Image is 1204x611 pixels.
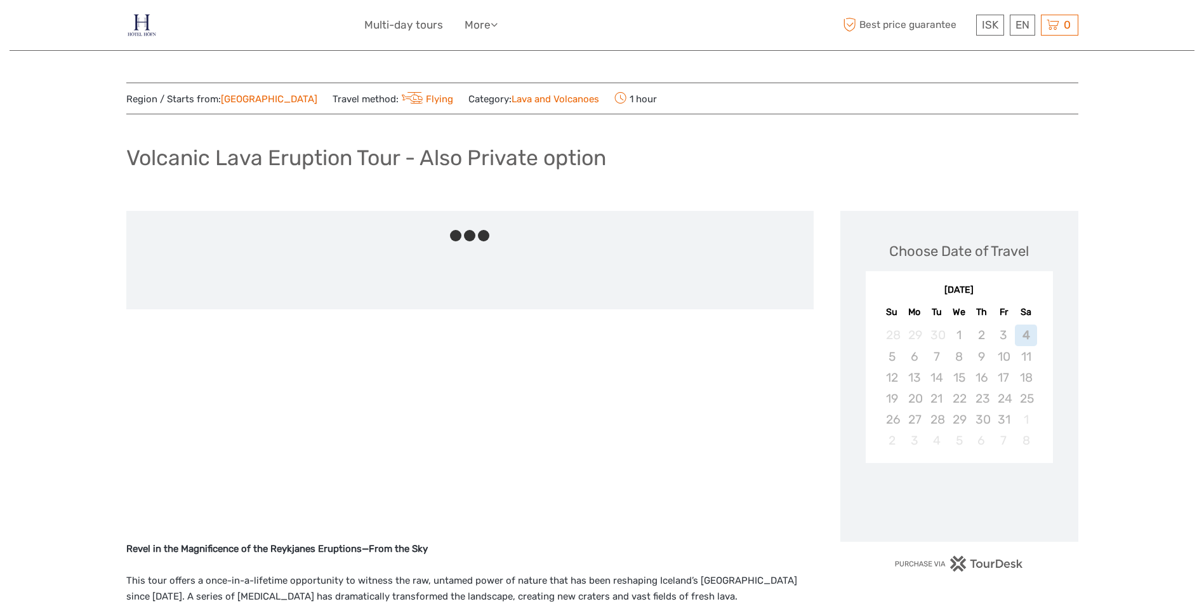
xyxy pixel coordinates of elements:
div: Not available Sunday, October 12th, 2025 [881,367,903,388]
div: Sa [1015,304,1037,321]
div: Not available Sunday, October 5th, 2025 [881,346,903,367]
span: Region / Starts from: [126,93,317,106]
img: 686-49135f22-265b-4450-95ba-bc28a5d02e86_logo_small.jpg [126,10,157,41]
div: Not available Saturday, October 18th, 2025 [1015,367,1037,388]
div: Not available Wednesday, October 1st, 2025 [948,325,970,346]
span: 0 [1062,18,1073,31]
div: We [948,304,970,321]
div: Not available Saturday, November 1st, 2025 [1015,409,1037,430]
strong: Revel in the Magnificence of the Reykjanes Eruptions—From the Sky [126,543,428,554]
div: Not available Friday, October 17th, 2025 [993,367,1015,388]
div: Not available Thursday, October 9th, 2025 [970,346,993,367]
span: Travel method: [333,90,454,107]
div: Not available Tuesday, October 14th, 2025 [925,367,948,388]
a: [GEOGRAPHIC_DATA] [221,93,317,105]
span: ISK [982,18,998,31]
div: Mo [903,304,925,321]
div: Not available Friday, October 3rd, 2025 [993,325,1015,346]
a: Flying [399,93,454,105]
img: PurchaseViaTourDesk.png [894,556,1023,572]
div: Not available Wednesday, November 5th, 2025 [948,430,970,451]
div: Not available Wednesday, October 15th, 2025 [948,367,970,388]
div: Not available Thursday, October 2nd, 2025 [970,325,993,346]
div: Tu [925,304,948,321]
div: Not available Thursday, October 30th, 2025 [970,409,993,430]
span: Best price guarantee [840,15,973,36]
div: Not available Tuesday, September 30th, 2025 [925,325,948,346]
div: Not available Wednesday, October 22nd, 2025 [948,388,970,409]
div: [DATE] [866,284,1053,297]
div: month 2025-10 [870,325,1049,451]
div: Not available Friday, October 10th, 2025 [993,346,1015,367]
div: Fr [993,304,1015,321]
div: Not available Saturday, November 8th, 2025 [1015,430,1037,451]
div: Not available Thursday, October 23rd, 2025 [970,388,993,409]
a: Multi-day tours [364,16,443,34]
div: Loading... [955,496,963,504]
div: Not available Sunday, November 2nd, 2025 [881,430,903,451]
span: Category: [468,93,599,106]
div: Not available Tuesday, November 4th, 2025 [925,430,948,451]
a: Lava and Volcanoes [512,93,599,105]
div: Choose Date of Travel [889,241,1029,261]
div: Not available Tuesday, October 21st, 2025 [925,388,948,409]
div: Not available Monday, September 29th, 2025 [903,325,925,346]
div: Not available Friday, October 31st, 2025 [993,409,1015,430]
p: This tour offers a once-in-a-lifetime opportunity to witness the raw, untamed power of nature tha... [126,573,814,605]
span: 1 hour [614,90,657,107]
h1: Volcanic Lava Eruption Tour - Also Private option [126,145,606,171]
div: Not available Saturday, October 25th, 2025 [1015,388,1037,409]
div: Su [881,304,903,321]
div: Not available Tuesday, October 28th, 2025 [925,409,948,430]
div: Not available Monday, October 20th, 2025 [903,388,925,409]
div: Not available Friday, November 7th, 2025 [993,430,1015,451]
div: Not available Saturday, October 4th, 2025 [1015,325,1037,346]
div: EN [1010,15,1035,36]
div: Not available Thursday, October 16th, 2025 [970,367,993,388]
div: Not available Saturday, October 11th, 2025 [1015,346,1037,367]
div: Not available Friday, October 24th, 2025 [993,388,1015,409]
div: Not available Sunday, October 26th, 2025 [881,409,903,430]
a: More [465,16,498,34]
div: Not available Monday, October 13th, 2025 [903,367,925,388]
div: Not available Monday, October 6th, 2025 [903,346,925,367]
div: Not available Tuesday, October 7th, 2025 [925,346,948,367]
div: Not available Monday, November 3rd, 2025 [903,430,925,451]
div: Not available Wednesday, October 29th, 2025 [948,409,970,430]
div: Not available Wednesday, October 8th, 2025 [948,346,970,367]
div: Not available Sunday, October 19th, 2025 [881,388,903,409]
div: Th [970,304,993,321]
div: Not available Thursday, November 6th, 2025 [970,430,993,451]
div: Not available Monday, October 27th, 2025 [903,409,925,430]
div: Not available Sunday, September 28th, 2025 [881,325,903,346]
